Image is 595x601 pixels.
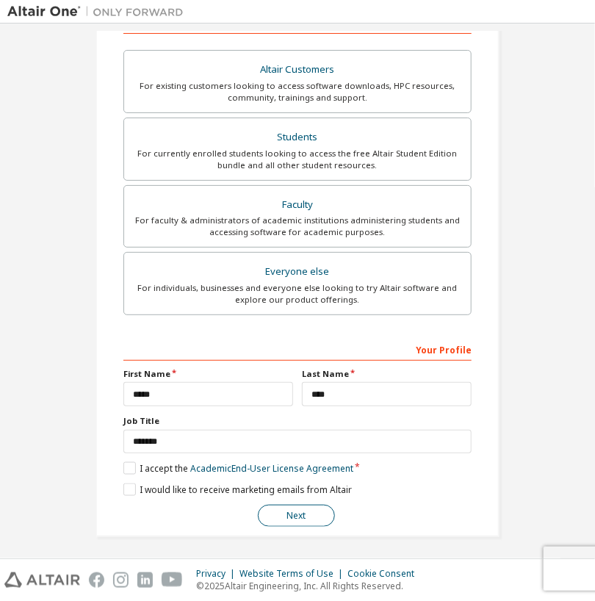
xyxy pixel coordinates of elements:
div: Everyone else [133,262,462,282]
div: Cookie Consent [347,568,423,580]
div: Students [133,127,462,148]
img: instagram.svg [113,572,129,588]
label: I accept the [123,462,353,475]
div: For existing customers looking to access software downloads, HPC resources, community, trainings ... [133,80,462,104]
div: Faculty [133,195,462,215]
div: Privacy [196,568,239,580]
div: For currently enrolled students looking to access the free Altair Student Edition bundle and all ... [133,148,462,171]
div: For individuals, businesses and everyone else looking to try Altair software and explore our prod... [133,282,462,306]
img: altair_logo.svg [4,572,80,588]
a: Academic End-User License Agreement [190,462,353,475]
img: Altair One [7,4,191,19]
p: © 2025 Altair Engineering, Inc. All Rights Reserved. [196,580,423,592]
div: For faculty & administrators of academic institutions administering students and accessing softwa... [133,215,462,238]
label: I would like to receive marketing emails from Altair [123,483,352,496]
div: Altair Customers [133,60,462,80]
button: Next [258,505,335,527]
img: linkedin.svg [137,572,153,588]
div: Website Terms of Use [239,568,347,580]
img: facebook.svg [89,572,104,588]
img: youtube.svg [162,572,183,588]
div: Your Profile [123,337,472,361]
label: Last Name [302,368,472,380]
label: First Name [123,368,293,380]
label: Job Title [123,415,472,427]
